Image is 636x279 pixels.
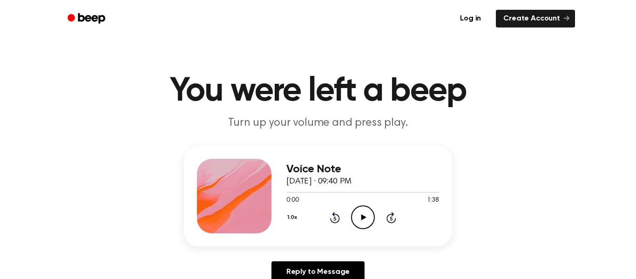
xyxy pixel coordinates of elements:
a: Log in [451,8,490,29]
button: 1.0x [286,210,300,225]
a: Beep [61,10,114,28]
p: Turn up your volume and press play. [139,116,497,131]
span: [DATE] · 09:40 PM [286,177,352,186]
h3: Voice Note [286,163,439,176]
a: Create Account [496,10,575,27]
span: 0:00 [286,196,298,205]
span: 1:38 [427,196,439,205]
h1: You were left a beep [80,75,556,108]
